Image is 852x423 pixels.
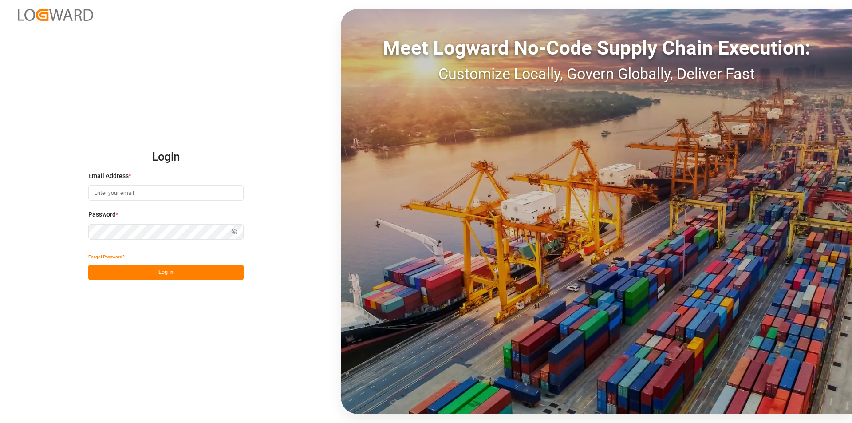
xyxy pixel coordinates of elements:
[88,171,129,181] span: Email Address
[88,185,244,201] input: Enter your email
[341,33,852,63] div: Meet Logward No-Code Supply Chain Execution:
[88,143,244,171] h2: Login
[18,9,93,21] img: Logward_new_orange.png
[88,265,244,280] button: Log In
[88,210,116,219] span: Password
[341,63,852,85] div: Customize Locally, Govern Globally, Deliver Fast
[88,249,125,265] button: Forgot Password?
